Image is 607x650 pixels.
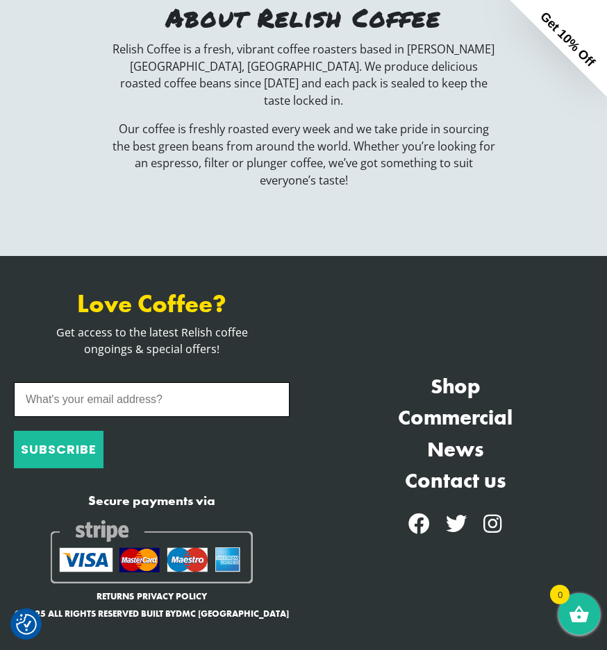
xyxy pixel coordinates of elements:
h2: About Relish Coffee [112,5,496,30]
p: Relish Coffee is a fresh, vibrant coffee roasters based in [PERSON_NAME][GEOGRAPHIC_DATA], [GEOGR... [112,41,496,110]
span: Get 10% Off [538,9,597,69]
button: SUBSCRIBE [14,431,103,468]
a: Commercial [314,402,597,433]
p: Get access to the latest Relish coffee ongoings & special offers! [10,325,293,358]
span: 0 [550,585,569,604]
a: News [314,434,597,465]
p: © 2025 All rights reserved built by [10,607,293,620]
img: Revisit consent button [16,614,37,635]
a: Privacy Policy [137,590,207,603]
h4: Secure payments via [10,493,293,509]
a: dmc [GEOGRAPHIC_DATA] [176,608,289,619]
input: What's your email address? [14,382,290,417]
button: Consent Preferences [16,614,37,635]
a: Returns [97,590,134,603]
a: Contact us [314,465,597,496]
p: Our coffee is freshly roasted every week and we take pride in sourcing the best green beans from ... [112,121,496,189]
a: Shop [314,370,597,402]
h3: Love Coffee? [10,289,293,319]
img: Secure payment methods with Stripe [48,515,256,587]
